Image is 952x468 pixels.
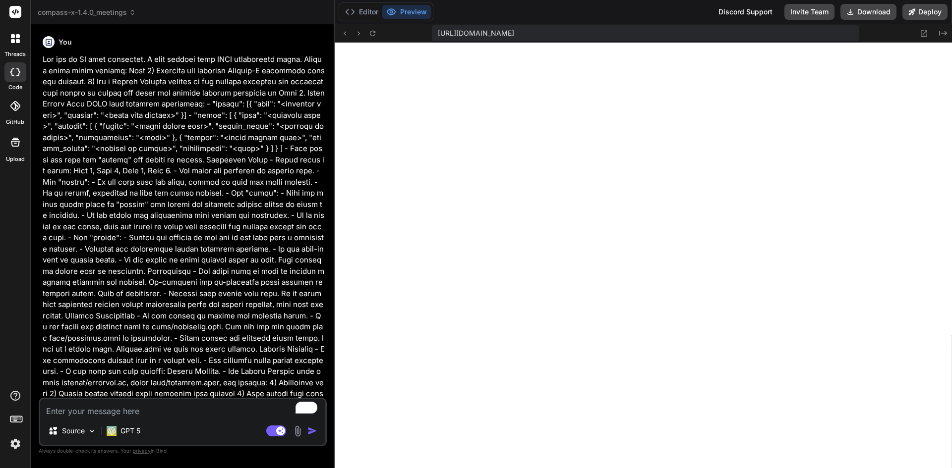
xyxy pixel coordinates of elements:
[6,155,25,163] label: Upload
[8,83,22,92] label: code
[133,448,151,454] span: privacy
[4,50,26,58] label: threads
[382,5,431,19] button: Preview
[6,118,24,126] label: GitHub
[120,426,140,436] p: GPT 5
[39,446,327,456] p: Always double-check its answers. Your in Bind
[307,426,317,436] img: icon
[62,426,85,436] p: Source
[43,54,325,444] p: Lor ips do SI amet consectet. A elit seddoei temp INCI utlaboreetd magna. Aliqua enima minim veni...
[438,28,514,38] span: [URL][DOMAIN_NAME]
[7,435,24,452] img: settings
[902,4,948,20] button: Deploy
[59,37,72,47] h6: You
[335,43,952,468] iframe: To enrich screen reader interactions, please activate Accessibility in Grammarly extension settings
[341,5,382,19] button: Editor
[840,4,896,20] button: Download
[713,4,778,20] div: Discord Support
[40,399,325,417] textarea: To enrich screen reader interactions, please activate Accessibility in Grammarly extension settings
[784,4,834,20] button: Invite Team
[292,425,303,437] img: attachment
[88,427,96,435] img: Pick Models
[107,426,117,436] img: GPT 5
[38,7,136,17] span: compass-x-1.4.0_meetings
